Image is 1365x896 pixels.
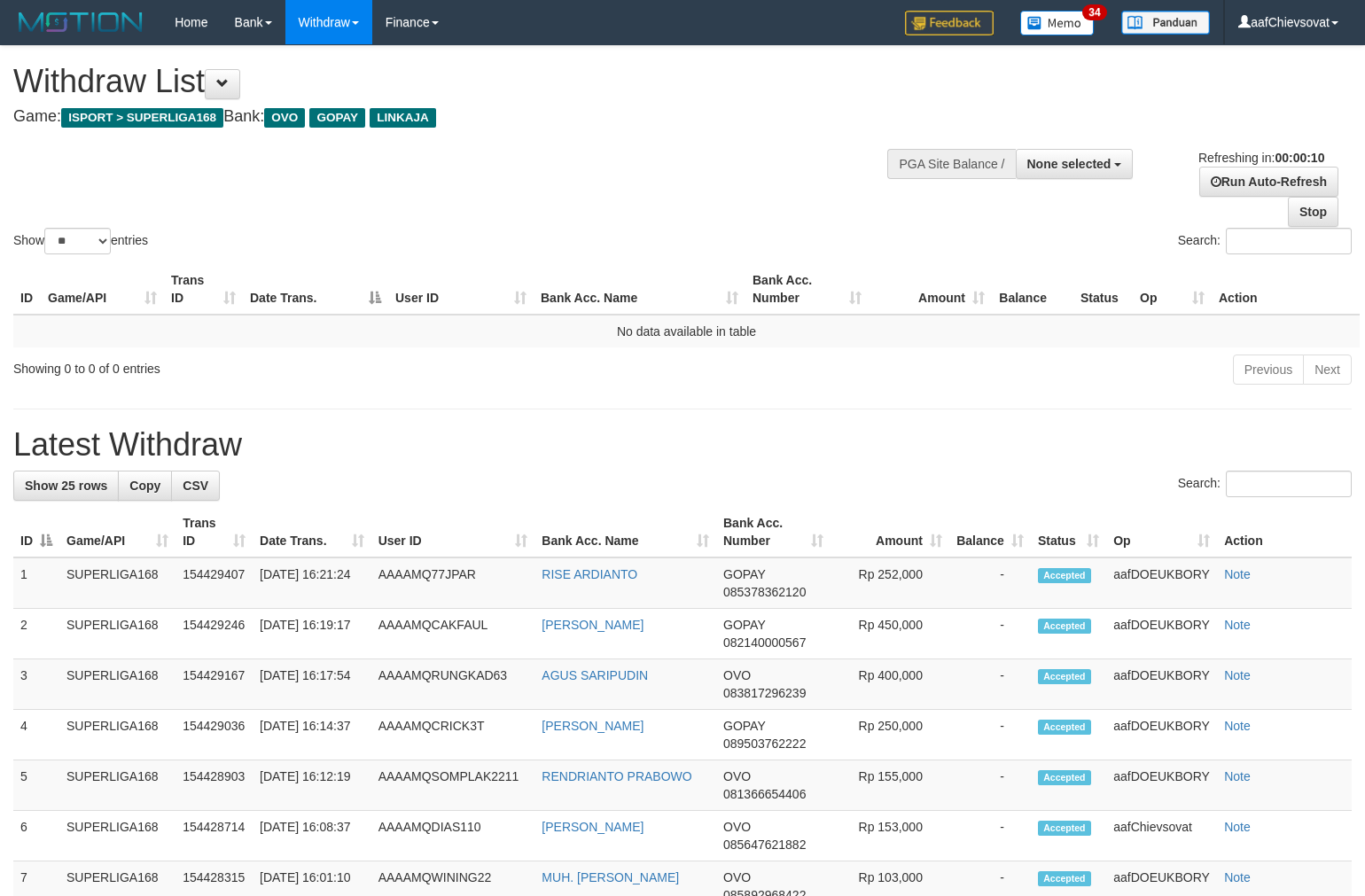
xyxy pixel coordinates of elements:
span: GOPAY [723,567,765,581]
td: AAAAMQCAKFAUL [371,609,535,659]
td: aafDOEUKBORY [1106,659,1217,710]
img: Button%20Memo.svg [1020,11,1095,35]
td: aafDOEUKBORY [1106,557,1217,609]
span: CSV [183,479,208,493]
td: [DATE] 16:21:24 [253,557,371,609]
a: RISE ARDIANTO [542,567,637,581]
span: Accepted [1038,871,1091,886]
span: Refreshing in: [1198,151,1324,165]
th: ID: activate to sort column descending [13,507,59,557]
th: Action [1217,507,1352,557]
td: 1 [13,557,59,609]
th: User ID: activate to sort column ascending [388,264,534,315]
td: [DATE] 16:19:17 [253,609,371,659]
th: Status [1073,264,1133,315]
a: Note [1224,618,1251,632]
th: Op: activate to sort column ascending [1133,264,1212,315]
a: Previous [1233,355,1304,385]
td: aafChievsovat [1106,811,1217,861]
span: GOPAY [723,719,765,733]
td: AAAAMQCRICK3T [371,710,535,760]
label: Show entries [13,228,148,254]
td: - [949,557,1031,609]
th: Date Trans.: activate to sort column descending [243,264,388,315]
a: CSV [171,471,220,501]
a: Note [1224,820,1251,834]
td: AAAAMQRUNGKAD63 [371,659,535,710]
th: Balance [992,264,1073,315]
h4: Game: Bank: [13,108,893,126]
span: GOPAY [309,108,365,128]
span: Copy 082140000567 to clipboard [723,635,806,650]
td: No data available in table [13,315,1360,347]
span: 34 [1082,4,1106,20]
span: OVO [264,108,305,128]
h1: Latest Withdraw [13,427,1352,463]
td: - [949,760,1031,811]
td: 154429407 [175,557,253,609]
h1: Withdraw List [13,64,893,99]
td: SUPERLIGA168 [59,659,175,710]
th: Op: activate to sort column ascending [1106,507,1217,557]
th: Status: activate to sort column ascending [1031,507,1106,557]
span: Accepted [1038,770,1091,785]
span: Accepted [1038,821,1091,836]
a: Note [1224,567,1251,581]
a: Note [1224,870,1251,884]
td: Rp 250,000 [831,710,949,760]
td: SUPERLIGA168 [59,557,175,609]
td: 3 [13,659,59,710]
a: Note [1224,719,1251,733]
span: Accepted [1038,568,1091,583]
a: [PERSON_NAME] [542,719,643,733]
td: Rp 153,000 [831,811,949,861]
td: AAAAMQSOMPLAK2211 [371,760,535,811]
a: Show 25 rows [13,471,119,501]
a: Copy [118,471,172,501]
td: - [949,710,1031,760]
td: AAAAMQDIAS110 [371,811,535,861]
td: AAAAMQ77JPAR [371,557,535,609]
td: 2 [13,609,59,659]
span: Copy 085378362120 to clipboard [723,585,806,599]
input: Search: [1226,228,1352,254]
th: Bank Acc. Number: activate to sort column ascending [716,507,831,557]
span: Accepted [1038,720,1091,735]
td: aafDOEUKBORY [1106,609,1217,659]
td: 154428714 [175,811,253,861]
div: Showing 0 to 0 of 0 entries [13,353,556,378]
a: [PERSON_NAME] [542,618,643,632]
th: Game/API: activate to sort column ascending [59,507,175,557]
th: User ID: activate to sort column ascending [371,507,535,557]
td: SUPERLIGA168 [59,811,175,861]
td: SUPERLIGA168 [59,760,175,811]
span: OVO [723,870,751,884]
a: MUH. [PERSON_NAME] [542,870,679,884]
a: Run Auto-Refresh [1199,167,1338,197]
span: Show 25 rows [25,479,107,493]
img: Feedback.jpg [905,11,994,35]
a: Note [1224,769,1251,783]
td: Rp 155,000 [831,760,949,811]
img: panduan.png [1121,11,1210,35]
td: 154429167 [175,659,253,710]
td: 4 [13,710,59,760]
td: Rp 450,000 [831,609,949,659]
a: Note [1224,668,1251,682]
span: GOPAY [723,618,765,632]
th: Trans ID: activate to sort column ascending [164,264,243,315]
th: Amount: activate to sort column ascending [831,507,949,557]
span: Copy [129,479,160,493]
strong: 00:00:10 [1275,151,1324,165]
td: SUPERLIGA168 [59,609,175,659]
td: [DATE] 16:08:37 [253,811,371,861]
td: Rp 400,000 [831,659,949,710]
button: None selected [1016,149,1134,179]
td: aafDOEUKBORY [1106,710,1217,760]
td: 6 [13,811,59,861]
span: OVO [723,820,751,834]
span: Accepted [1038,669,1091,684]
td: SUPERLIGA168 [59,710,175,760]
th: Bank Acc. Name: activate to sort column ascending [534,507,716,557]
th: Bank Acc. Name: activate to sort column ascending [534,264,745,315]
